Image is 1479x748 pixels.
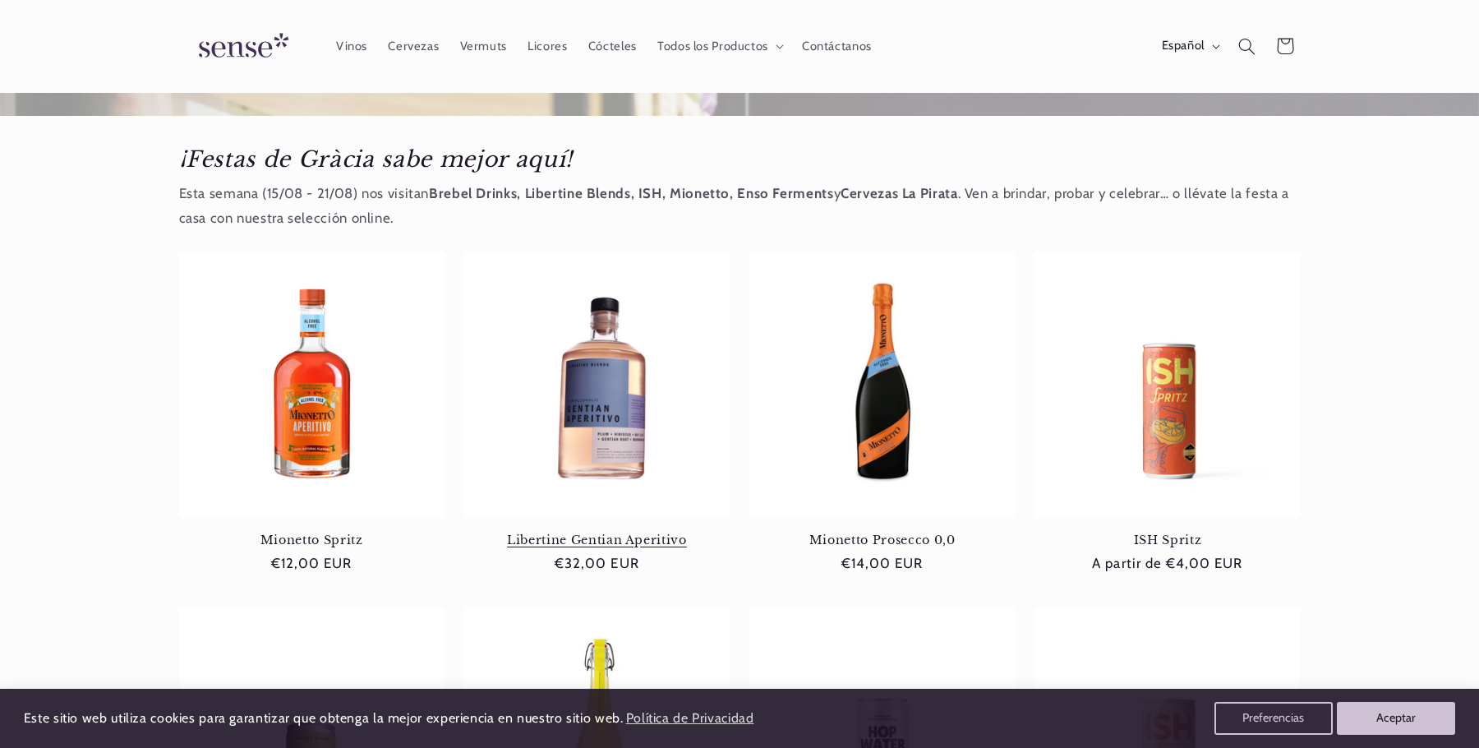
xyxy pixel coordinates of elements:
span: Este sitio web utiliza cookies para garantizar que obtenga la mejor experiencia en nuestro sitio ... [24,710,624,726]
button: Aceptar [1337,702,1455,735]
em: ¡Festas de Gràcia sabe mejor aquí! [179,145,573,173]
a: Cervezas [378,28,449,64]
a: Mionetto Spritz [179,533,445,547]
a: Licores [518,28,578,64]
strong: Brebel Drinks, Libertine Blends, ISH, Mionetto, Enso Ferments [429,185,833,201]
span: Vermuts [460,39,507,54]
button: Preferencias [1214,702,1333,735]
button: Español [1151,30,1228,62]
a: Política de Privacidad (opens in a new tab) [623,704,756,733]
span: Licores [528,39,567,54]
a: Mionetto Prosecco 0,0 [749,533,1015,547]
a: Contáctanos [791,28,882,64]
p: Esta semana (15/08 - 21/08) nos visitan y . Ven a brindar, probar y celebrar… o llévate la festa ... [179,182,1301,230]
span: Español [1162,38,1205,56]
a: Vermuts [449,28,518,64]
span: Cócteles [588,39,637,54]
summary: Búsqueda [1228,27,1265,65]
a: Libertine Gentian Aperitivo [464,533,730,547]
a: Sense [173,16,309,76]
strong: Cervezas La Pirata [841,185,957,201]
a: Vinos [325,28,377,64]
span: Todos los Productos [657,39,768,54]
img: Sense [179,23,302,70]
span: Contáctanos [802,39,872,54]
a: ISH Spritz [1034,533,1300,547]
summary: Todos los Productos [647,28,791,64]
span: Cervezas [388,39,439,54]
a: Cócteles [578,28,647,64]
span: Vinos [336,39,367,54]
